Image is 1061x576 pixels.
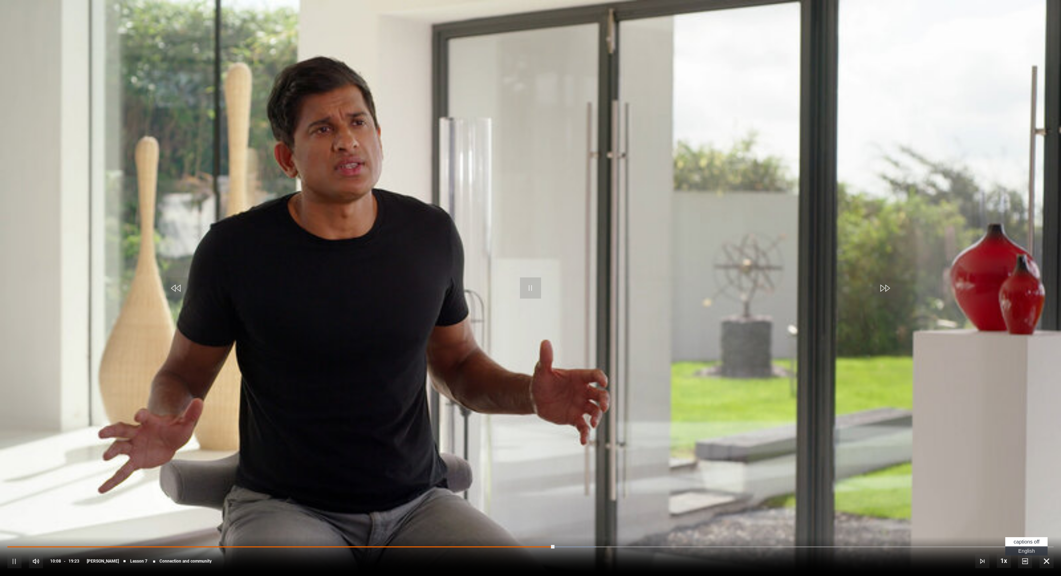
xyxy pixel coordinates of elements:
span: 10:08 [50,555,61,568]
span: English [1018,548,1035,554]
button: Mute [29,554,43,568]
div: Progress Bar [7,546,1054,548]
span: - [64,559,66,564]
button: Fullscreen [1039,554,1054,568]
button: Playback Rate [997,554,1011,568]
span: Lesson 7 [130,559,147,563]
button: Captions [1018,554,1032,568]
button: Pause [7,554,22,568]
span: captions off [1014,539,1039,545]
span: 19:23 [68,555,79,568]
span: [PERSON_NAME] [87,559,119,563]
span: Connection and community [159,559,212,563]
button: Next Lesson [975,554,989,568]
